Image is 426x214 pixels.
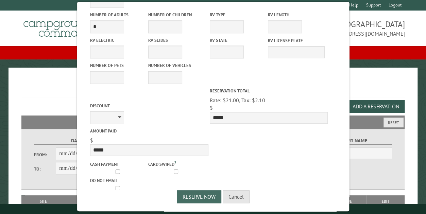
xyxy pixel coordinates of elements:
label: Number of Vehicles [148,62,205,69]
h1: Reservations [21,78,405,97]
img: Campground Commander [21,13,106,40]
span: $ [90,137,93,144]
label: RV Electric [90,37,147,43]
label: Dates [34,137,122,145]
label: RV License Plate [268,37,324,44]
h2: Filters [21,115,405,128]
label: Amount paid [90,128,208,134]
label: RV Length [268,12,324,18]
label: Reservation Total [209,88,328,94]
label: RV Slides [148,37,205,43]
label: Cash payment [90,161,147,167]
label: RV Type [209,12,266,18]
label: RV State [209,37,266,43]
th: Site [25,195,62,208]
span: $ [209,104,212,111]
label: Card swiped [148,160,205,167]
label: Number of Pets [90,62,147,69]
th: Dates [62,195,111,208]
span: Rate: $21.00, Tax: $2.10 [209,97,265,104]
button: Reset [384,118,404,127]
label: Do not email [90,177,147,184]
label: Discount [90,103,208,109]
label: Number of Adults [90,12,147,18]
th: Edit [366,195,405,208]
a: ? [174,160,176,165]
label: From: [34,151,56,158]
button: Cancel [223,190,250,203]
label: Number of Children [148,12,205,18]
button: Reserve Now [177,190,221,203]
button: Add a Reservation [346,100,405,113]
label: To: [34,166,56,172]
